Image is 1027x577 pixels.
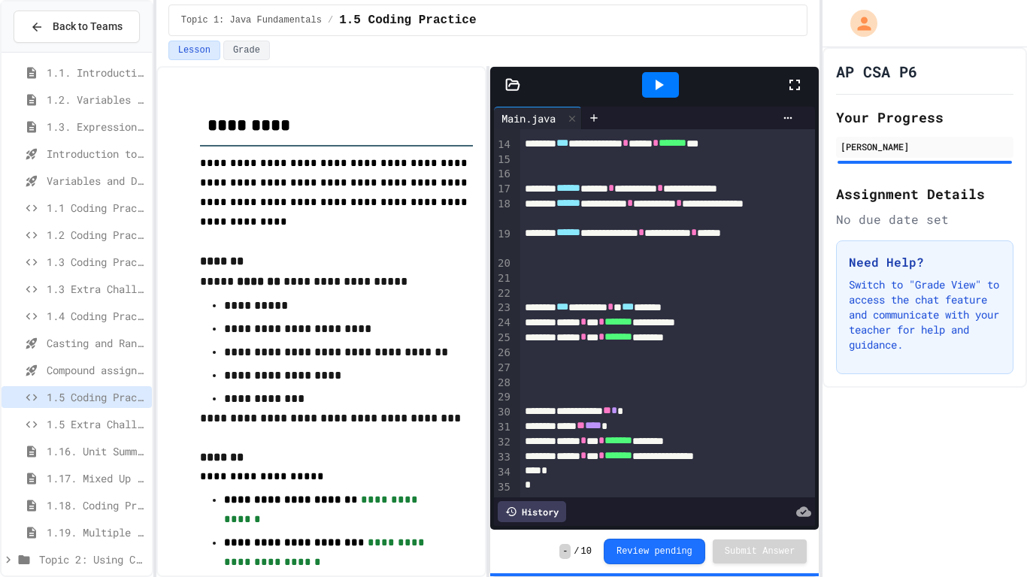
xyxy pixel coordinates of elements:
[494,167,513,182] div: 16
[494,465,513,480] div: 34
[39,551,146,567] span: Topic 2: Using Classes
[494,420,513,435] div: 31
[498,501,566,522] div: History
[494,450,513,465] div: 33
[494,197,513,227] div: 18
[47,335,146,351] span: Casting and Ranges of variables - Quiz
[47,416,146,432] span: 1.5 Extra Challenge Problem
[559,544,571,559] span: -
[494,480,513,495] div: 35
[849,253,1001,271] h3: Need Help?
[14,11,140,43] button: Back to Teams
[328,14,333,26] span: /
[494,286,513,301] div: 22
[494,107,582,129] div: Main.java
[47,443,146,459] span: 1.16. Unit Summary 1a (1.1-1.6)
[339,11,476,29] span: 1.5 Coding Practice
[47,497,146,513] span: 1.18. Coding Practice 1a (1.1-1.6)
[849,277,1001,352] p: Switch to "Grade View" to access the chat feature and communicate with your teacher for help and ...
[494,227,513,257] div: 19
[47,281,146,297] span: 1.3 Extra Challenge Problem
[47,65,146,80] span: 1.1. Introduction to Algorithms, Programming, and Compilers
[47,92,146,107] span: 1.2. Variables and Data Types
[836,210,1013,228] div: No due date set
[47,308,146,324] span: 1.4 Coding Practice
[494,137,513,153] div: 14
[494,361,513,376] div: 27
[47,200,146,216] span: 1.1 Coding Practice
[494,153,513,168] div: 15
[47,119,146,134] span: 1.3. Expressions and Output [New]
[836,183,1013,204] h2: Assignment Details
[841,140,1009,153] div: [PERSON_NAME]
[494,376,513,391] div: 28
[494,405,513,420] div: 30
[836,61,917,82] h1: AP CSA P6
[574,545,579,557] span: /
[494,110,563,126] div: Main.java
[47,389,146,405] span: 1.5 Coding Practice
[494,301,513,316] div: 23
[53,19,123,35] span: Back to Teams
[494,435,513,450] div: 32
[47,173,146,189] span: Variables and Data Types - Quiz
[47,470,146,486] span: 1.17. Mixed Up Code Practice 1.1-1.6
[494,316,513,331] div: 24
[494,346,513,361] div: 26
[581,545,592,557] span: 10
[47,254,146,270] span: 1.3 Coding Practice
[604,539,705,564] button: Review pending
[223,41,270,60] button: Grade
[47,146,146,162] span: Introduction to Algorithms, Programming, and Compilers
[47,524,146,540] span: 1.19. Multiple Choice Exercises for Unit 1a (1.1-1.6)
[47,362,146,378] span: Compound assignment operators - Quiz
[47,227,146,243] span: 1.2 Coding Practice
[494,256,513,271] div: 20
[713,539,807,563] button: Submit Answer
[181,14,322,26] span: Topic 1: Java Fundamentals
[725,545,795,557] span: Submit Answer
[494,390,513,405] div: 29
[168,41,220,60] button: Lesson
[494,331,513,346] div: 25
[835,6,881,41] div: My Account
[836,107,1013,128] h2: Your Progress
[494,271,513,286] div: 21
[494,182,513,197] div: 17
